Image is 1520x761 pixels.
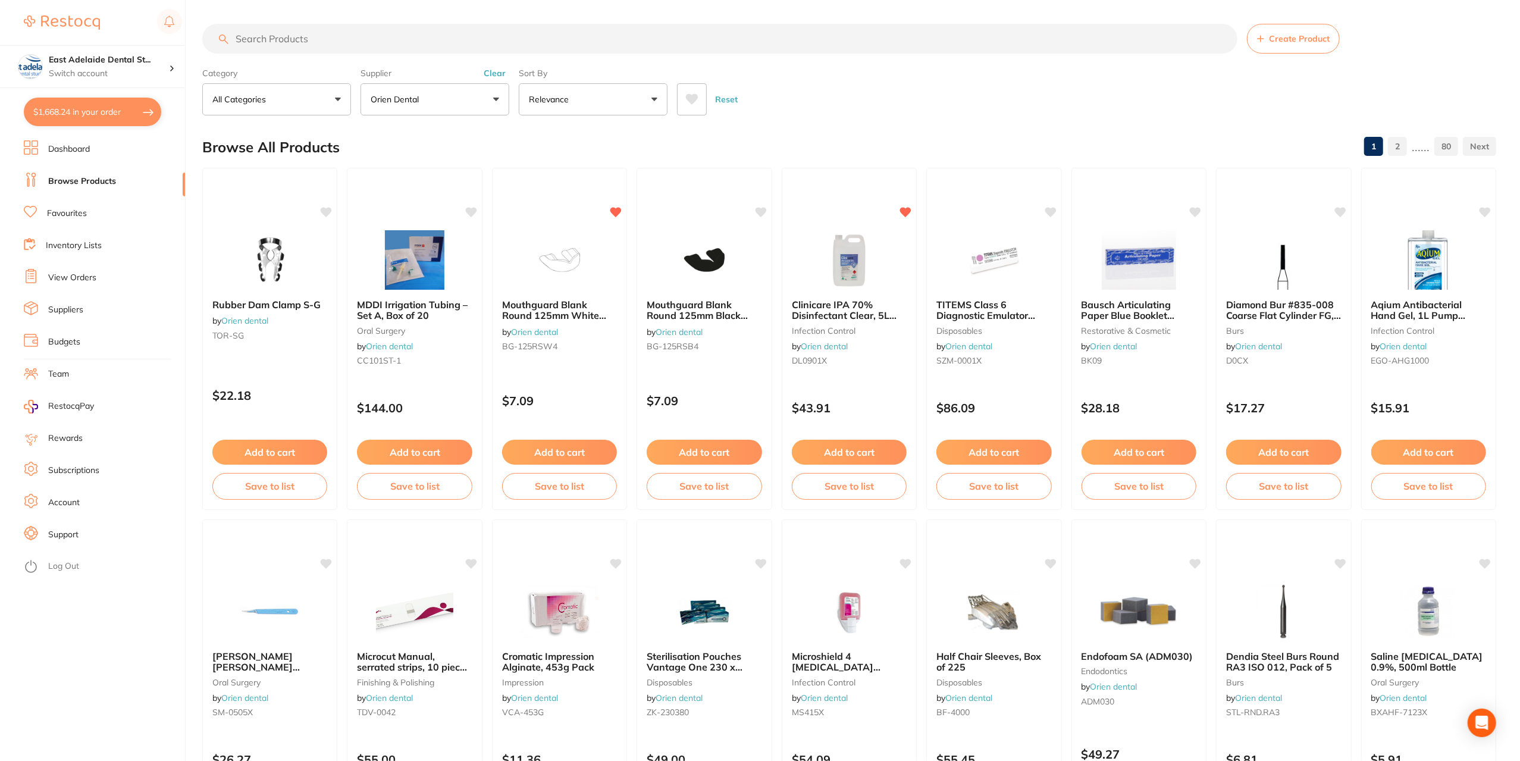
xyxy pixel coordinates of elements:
[1371,650,1483,673] span: Saline [MEDICAL_DATA] 0.9%, 500ml Bottle
[24,98,161,126] button: $1,668.24 in your order
[47,208,87,220] a: Favourites
[1269,34,1330,43] span: Create Product
[647,693,703,703] span: by
[502,707,544,718] span: VCA-453G
[502,440,617,465] button: Add to cart
[48,465,99,477] a: Subscriptions
[656,327,703,337] a: Orien dental
[366,341,413,352] a: Orien dental
[647,327,703,337] span: by
[1226,326,1341,336] small: burs
[1364,134,1383,158] a: 1
[221,315,268,326] a: Orien dental
[357,401,472,415] p: $144.00
[502,678,617,687] small: impression
[936,707,970,718] span: BF-4000
[357,473,472,499] button: Save to list
[24,400,94,414] a: RestocqPay
[647,678,761,687] small: disposables
[1082,401,1196,415] p: $28.18
[1226,651,1341,673] b: Dendia Steel Burs Round RA3 ISO 012, Pack of 5
[1371,473,1486,499] button: Save to list
[1247,24,1340,54] button: Create Product
[202,83,351,115] button: All Categories
[46,240,102,252] a: Inventory Lists
[357,678,472,687] small: finishing & polishing
[1388,134,1407,158] a: 2
[1371,401,1486,415] p: $15.91
[357,299,468,321] span: MDDI Irrigation Tubing – Set A, Box of 20
[1235,341,1282,352] a: Orien dental
[666,582,743,641] img: Sterilisation Pouches Vantage One 230 x 380mm, Box of 200
[48,336,80,348] a: Budgets
[936,440,1051,465] button: Add to cart
[1371,341,1427,352] span: by
[231,230,309,290] img: Rubber Dam Clamp S-G
[656,693,703,703] a: Orien dental
[647,440,761,465] button: Add to cart
[1090,681,1137,692] a: Orien dental
[666,230,743,290] img: Mouthguard Blank Round 125mm Black 4mm
[1082,299,1196,321] b: Bausch Articulating Paper Blue Booklet BK09, Pack of 200
[1371,440,1486,465] button: Add to cart
[1434,134,1458,158] a: 80
[936,326,1051,336] small: disposables
[48,272,96,284] a: View Orders
[1390,582,1467,641] img: Saline Sodium Chloride 0.9%, 500ml Bottle
[792,440,907,465] button: Add to cart
[792,473,907,499] button: Save to list
[1082,651,1196,662] b: Endofoam SA (ADM030)
[712,83,741,115] button: Reset
[357,651,472,673] b: Microcut Manual, serrated strips, 10 pieces / pack
[1371,299,1486,321] b: Aqium Antibacterial Hand Gel, 1L Pump Bottle
[502,473,617,499] button: Save to list
[48,368,69,380] a: Team
[647,394,761,408] p: $7.09
[357,693,413,703] span: by
[361,83,509,115] button: Orien dental
[936,473,1051,499] button: Save to list
[936,341,992,352] span: by
[502,650,594,673] span: Cromatic Impression Alginate, 453g Pack
[936,651,1051,673] b: Half Chair Sleeves, Box of 225
[647,650,742,684] span: Sterilisation Pouches Vantage One 230 x 380mm, Box of 200
[212,473,327,499] button: Save to list
[936,401,1051,415] p: $86.09
[1226,299,1341,321] b: Diamond Bur #835-008 Coarse Flat Cylinder FG, Pack 6
[955,230,1033,290] img: TITEMS Class 6 Diagnostic Emulator Strips, Pack of 250
[521,582,598,641] img: Cromatic Impression Alginate, 453g Pack
[361,68,509,79] label: Supplier
[202,24,1237,54] input: Search Products
[357,326,472,336] small: oral surgery
[945,341,992,352] a: Orien dental
[647,651,761,673] b: Sterilisation Pouches Vantage One 230 x 380mm, Box of 200
[1371,326,1486,336] small: infection control
[1371,651,1486,673] b: Saline Sodium Chloride 0.9%, 500ml Bottle
[212,93,271,105] p: All Categories
[647,473,761,499] button: Save to list
[212,693,268,703] span: by
[955,582,1033,641] img: Half Chair Sleeves, Box of 225
[1082,326,1196,336] small: restorative & cosmetic
[792,326,907,336] small: infection control
[212,315,268,326] span: by
[936,299,1051,321] b: TITEMS Class 6 Diagnostic Emulator Strips, Pack of 250
[357,707,396,718] span: TDV-0042
[792,355,827,366] span: DL0901X
[521,230,598,290] img: Mouthguard Blank Round 125mm White 4mm
[48,304,83,316] a: Suppliers
[936,299,1035,333] span: TITEMS Class 6 Diagnostic Emulator Strips, Pack of 250
[1226,341,1282,352] span: by
[24,9,100,36] a: Restocq Logo
[1082,681,1137,692] span: by
[792,341,848,352] span: by
[18,55,42,79] img: East Adelaide Dental Studio
[1245,582,1322,641] img: Dendia Steel Burs Round RA3 ISO 012, Pack of 5
[212,299,321,311] span: Rubber Dam Clamp S-G
[1380,693,1427,703] a: Orien dental
[502,299,606,333] span: Mouthguard Blank Round 125mm White 4mm
[357,440,472,465] button: Add to cart
[792,651,907,673] b: Microshield 4 Chlorhexidine Handwash, 1.5L Cartridge
[1226,650,1339,673] span: Dendia Steel Burs Round RA3 ISO 012, Pack of 5
[1082,299,1175,333] span: Bausch Articulating Paper Blue Booklet BK09, Pack of 200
